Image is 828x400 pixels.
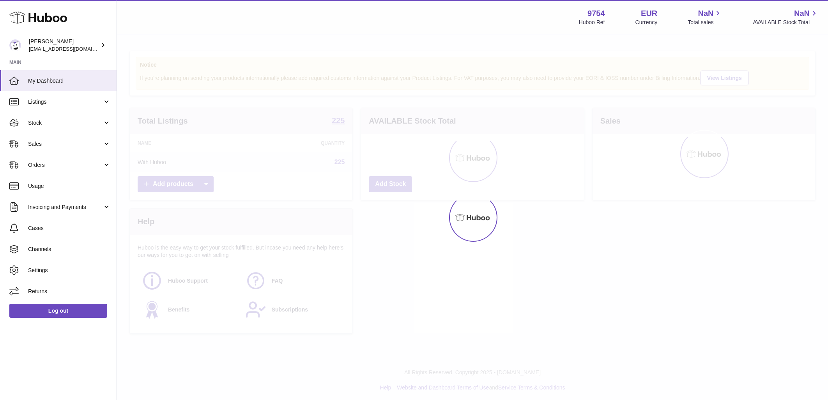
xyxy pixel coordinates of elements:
[28,161,103,169] span: Orders
[28,204,103,211] span: Invoicing and Payments
[9,39,21,51] img: internalAdmin-9754@internal.huboo.com
[28,225,111,232] span: Cases
[579,19,605,26] div: Huboo Ref
[28,77,111,85] span: My Dashboard
[641,8,657,19] strong: EUR
[794,8,810,19] span: NaN
[587,8,605,19] strong: 9754
[635,19,658,26] div: Currency
[753,19,819,26] span: AVAILABLE Stock Total
[753,8,819,26] a: NaN AVAILABLE Stock Total
[28,182,111,190] span: Usage
[29,46,115,52] span: [EMAIL_ADDRESS][DOMAIN_NAME]
[688,19,722,26] span: Total sales
[688,8,722,26] a: NaN Total sales
[9,304,107,318] a: Log out
[28,98,103,106] span: Listings
[28,246,111,253] span: Channels
[698,8,713,19] span: NaN
[28,140,103,148] span: Sales
[28,119,103,127] span: Stock
[28,288,111,295] span: Returns
[29,38,99,53] div: [PERSON_NAME]
[28,267,111,274] span: Settings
